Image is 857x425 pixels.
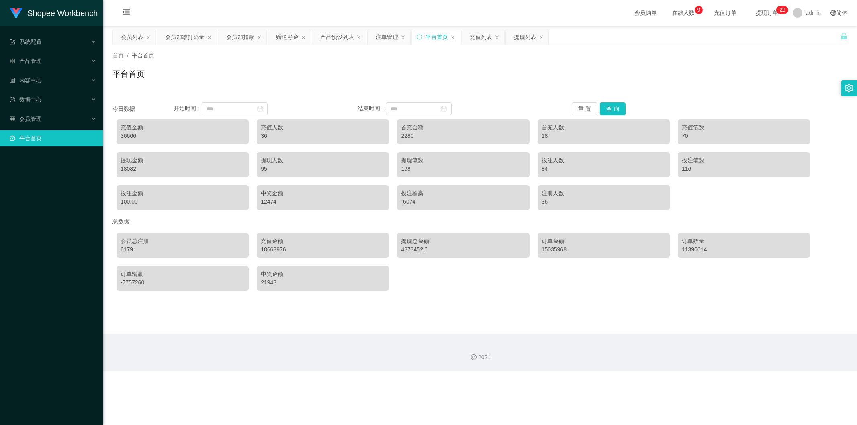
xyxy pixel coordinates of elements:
[226,29,254,45] div: 会员加扣款
[121,123,245,132] div: 充值金额
[261,237,385,245] div: 充值金额
[600,102,626,115] button: 查 询
[401,245,525,254] div: 4373452.6
[417,34,422,40] i: 图标: sync
[376,29,398,45] div: 注单管理
[112,105,174,113] div: 今日数据
[10,8,22,19] img: logo.9652507e.png
[301,35,306,40] i: 图标: close
[682,132,806,140] div: 70
[682,123,806,132] div: 充值笔数
[112,214,847,229] div: 总数据
[401,198,525,206] div: -6074
[682,156,806,165] div: 投注笔数
[10,77,42,84] span: 内容中心
[121,29,143,45] div: 会员列表
[10,10,98,16] a: Shopee Workbench
[121,189,245,198] div: 投注金额
[450,35,455,40] i: 图标: close
[207,35,212,40] i: 图标: close
[121,198,245,206] div: 100.00
[845,84,853,92] i: 图标: setting
[320,29,354,45] div: 产品预设列表
[542,198,666,206] div: 36
[257,35,262,40] i: 图标: close
[261,123,385,132] div: 充值人数
[10,39,42,45] span: 系统配置
[668,10,699,16] span: 在线人数
[10,97,15,102] i: 图标: check-circle-o
[261,198,385,206] div: 12474
[542,245,666,254] div: 15035968
[401,237,525,245] div: 提现总金额
[542,132,666,140] div: 18
[425,29,448,45] div: 平台首页
[146,35,151,40] i: 图标: close
[10,58,42,64] span: 产品管理
[572,102,597,115] button: 重 置
[10,58,15,64] i: 图标: appstore-o
[121,132,245,140] div: 36666
[112,68,145,80] h1: 平台首页
[697,6,700,14] p: 9
[10,96,42,103] span: 数据中心
[358,105,386,112] span: 结束时间：
[121,278,245,287] div: -7757260
[441,106,447,112] i: 图标: calendar
[542,165,666,173] div: 84
[261,189,385,198] div: 中奖金额
[682,237,806,245] div: 订单数量
[779,6,782,14] p: 2
[132,52,154,59] span: 平台首页
[752,10,782,16] span: 提现订单
[261,132,385,140] div: 36
[840,33,847,40] i: 图标: unlock
[542,123,666,132] div: 首充人数
[27,0,98,26] h1: Shopee Workbench
[401,35,405,40] i: 图标: close
[514,29,536,45] div: 提现列表
[112,0,140,26] i: 图标: menu-fold
[682,165,806,173] div: 116
[10,39,15,45] i: 图标: form
[682,245,806,254] div: 11396614
[776,6,788,14] sup: 22
[710,10,740,16] span: 充值订单
[10,78,15,83] i: 图标: profile
[10,116,15,122] i: 图标: table
[276,29,299,45] div: 赠送彩金
[261,156,385,165] div: 提现人数
[261,270,385,278] div: 中奖金额
[401,132,525,140] div: 2280
[10,116,42,122] span: 会员管理
[401,165,525,173] div: 198
[121,245,245,254] div: 6179
[542,237,666,245] div: 订单金额
[261,245,385,254] div: 18663976
[174,105,202,112] span: 开始时间：
[112,52,124,59] span: 首页
[539,35,544,40] i: 图标: close
[261,165,385,173] div: 95
[121,165,245,173] div: 18082
[470,29,492,45] div: 充值列表
[121,237,245,245] div: 会员总注册
[165,29,205,45] div: 会员加减打码量
[542,156,666,165] div: 投注人数
[257,106,263,112] i: 图标: calendar
[121,156,245,165] div: 提现金额
[10,130,96,146] a: 图标: dashboard平台首页
[401,189,525,198] div: 投注输赢
[401,156,525,165] div: 提现笔数
[127,52,129,59] span: /
[695,6,703,14] sup: 9
[401,123,525,132] div: 首充金额
[261,278,385,287] div: 21943
[495,35,499,40] i: 图标: close
[356,35,361,40] i: 图标: close
[542,189,666,198] div: 注册人数
[830,10,836,16] i: 图标: global
[109,353,851,362] div: 2021
[782,6,785,14] p: 2
[471,354,477,360] i: 图标: copyright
